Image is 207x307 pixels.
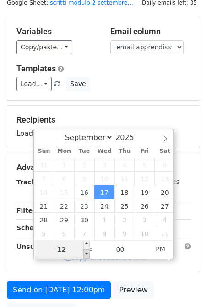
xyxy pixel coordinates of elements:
span: September 11, 2025 [114,172,135,185]
span: September 28, 2025 [34,213,54,226]
a: Load... [16,77,52,91]
strong: Unsubscribe [16,243,61,250]
h5: Variables [16,27,97,37]
input: Minute [93,240,148,259]
span: September 12, 2025 [135,172,155,185]
span: Fri [135,148,155,154]
strong: Filters [16,207,40,214]
span: September 30, 2025 [74,213,94,226]
span: October 7, 2025 [74,226,94,240]
a: Send on [DATE] 12:00pm [7,281,111,299]
span: September 8, 2025 [54,172,74,185]
span: October 11, 2025 [155,226,175,240]
span: September 15, 2025 [54,185,74,199]
span: September 21, 2025 [34,199,54,213]
span: Click to toggle [148,240,173,258]
span: October 4, 2025 [155,213,175,226]
span: October 9, 2025 [114,226,135,240]
a: Copy/paste... [16,40,72,54]
iframe: Chat Widget [161,263,207,307]
span: Sun [34,148,54,154]
span: September 19, 2025 [135,185,155,199]
h5: Advanced [16,162,191,172]
span: September 9, 2025 [74,172,94,185]
span: October 8, 2025 [94,226,114,240]
span: Sat [155,148,175,154]
span: September 23, 2025 [74,199,94,213]
span: October 10, 2025 [135,226,155,240]
span: September 16, 2025 [74,185,94,199]
span: Tue [74,148,94,154]
div: Loading... [16,115,191,139]
input: Hour [34,240,90,259]
input: Year [113,133,146,142]
span: Thu [114,148,135,154]
span: October 6, 2025 [54,226,74,240]
span: September 1, 2025 [54,158,74,172]
span: September 3, 2025 [94,158,114,172]
a: Copy unsubscribe link [64,253,146,262]
span: September 20, 2025 [155,185,175,199]
div: Widget chat [161,263,207,307]
span: September 7, 2025 [34,172,54,185]
strong: Schedule [16,224,49,232]
span: September 25, 2025 [114,199,135,213]
span: October 1, 2025 [94,213,114,226]
h5: Recipients [16,115,191,125]
span: October 3, 2025 [135,213,155,226]
strong: Tracking [16,178,47,186]
span: September 17, 2025 [94,185,114,199]
span: September 2, 2025 [74,158,94,172]
label: UTM Codes [143,177,179,187]
span: September 6, 2025 [155,158,175,172]
h5: Email column [110,27,191,37]
span: October 5, 2025 [34,226,54,240]
span: : [90,240,93,258]
span: September 13, 2025 [155,172,175,185]
span: September 27, 2025 [155,199,175,213]
span: September 24, 2025 [94,199,114,213]
button: Save [66,77,90,91]
span: September 26, 2025 [135,199,155,213]
span: August 31, 2025 [34,158,54,172]
span: September 4, 2025 [114,158,135,172]
span: September 5, 2025 [135,158,155,172]
span: Wed [94,148,114,154]
a: Templates [16,64,56,73]
span: September 22, 2025 [54,199,74,213]
span: October 2, 2025 [114,213,135,226]
a: Preview [113,281,153,299]
span: September 10, 2025 [94,172,114,185]
span: September 14, 2025 [34,185,54,199]
span: September 18, 2025 [114,185,135,199]
span: September 29, 2025 [54,213,74,226]
span: Mon [54,148,74,154]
